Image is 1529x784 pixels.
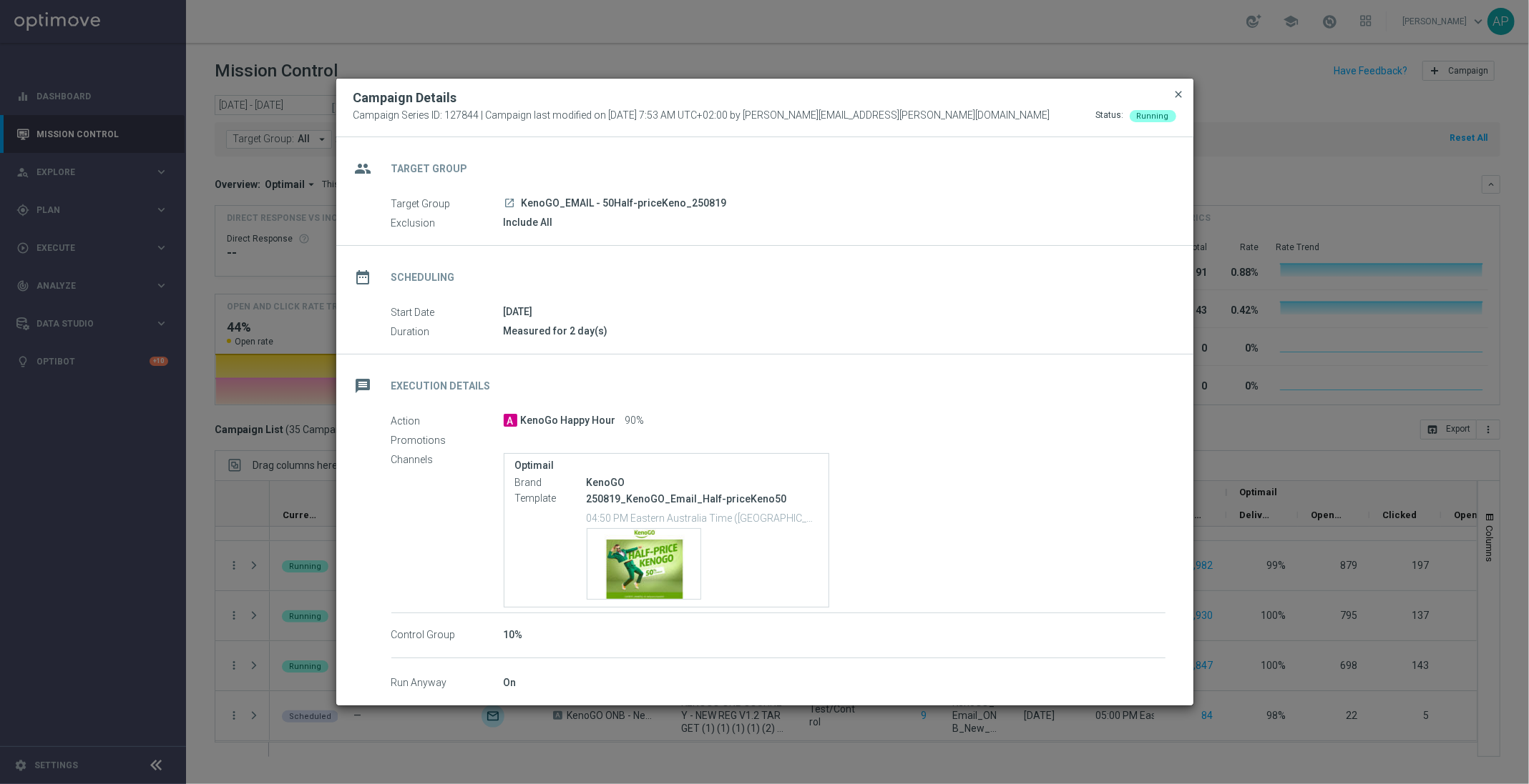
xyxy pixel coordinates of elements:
div: Measured for 2 day(s) [504,324,1166,338]
div: Status: [1096,109,1124,122]
label: Duration [391,325,504,338]
label: Brand [515,477,587,490]
i: date_range [351,264,376,290]
span: A [504,414,517,427]
i: message [351,373,376,399]
i: launch [504,197,516,209]
label: Run Anyway [391,677,504,690]
p: 04:50 PM Eastern Australia Time ([GEOGRAPHIC_DATA]) (UTC +10:00) [587,510,818,525]
label: Optimail [515,460,818,472]
label: Target Group [391,197,504,210]
i: group [351,156,376,182]
span: KenoGO_EMAIL - 50Half-priceKeno_250819 [522,197,727,210]
h2: Execution Details [391,379,491,393]
label: Channels [391,453,504,466]
label: Promotions [391,434,504,447]
p: 250819_KenoGO_Email_Half-priceKeno50 [587,492,818,505]
span: Campaign Series ID: 127844 | Campaign last modified on [DATE] 7:53 AM UTC+02:00 by [PERSON_NAME][... [353,109,1050,122]
label: Template [515,492,587,505]
colored-tag: Running [1130,109,1176,121]
span: KenoGo Happy Hour [521,415,616,427]
h2: Campaign Details [353,89,457,106]
label: Start Date [391,306,504,319]
div: KenoGO [587,475,818,490]
h2: Scheduling [391,271,455,284]
div: Include All [504,215,1166,229]
span: Running [1137,111,1169,121]
div: On [504,675,1166,690]
label: Exclusion [391,217,504,229]
span: 90% [625,415,645,427]
label: Control Group [391,629,504,642]
label: Action [391,415,504,427]
h2: Target Group [391,162,468,176]
div: 10% [504,627,1166,642]
span: close [1173,89,1185,100]
div: [DATE] [504,304,1166,319]
a: launch [504,197,517,210]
